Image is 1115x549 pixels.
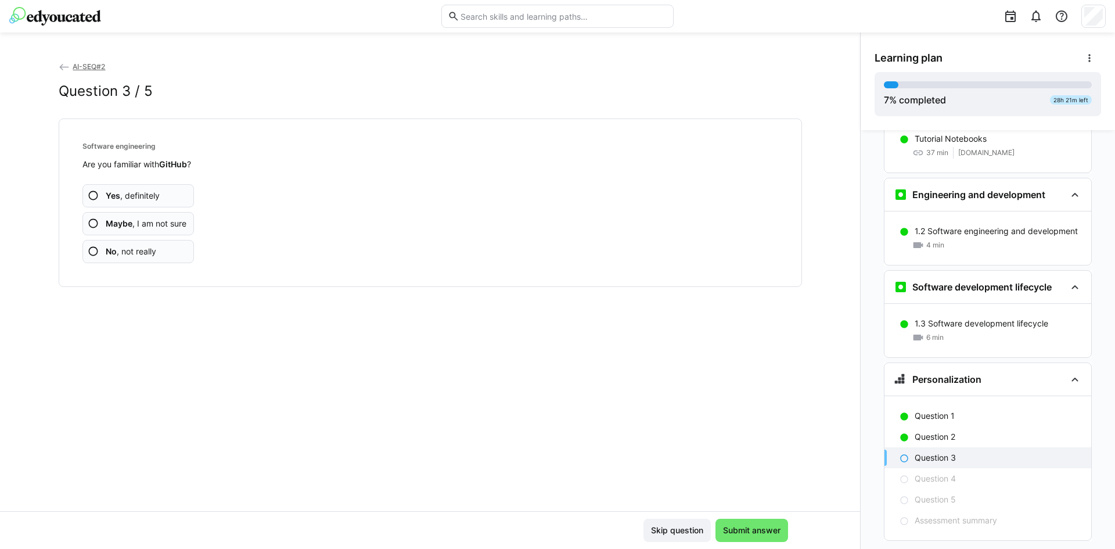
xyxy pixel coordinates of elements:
[73,62,105,71] span: AI-SEQ#2
[915,225,1078,237] p: 1.2 Software engineering and development
[915,431,955,443] p: Question 2
[912,374,981,385] h3: Personalization
[915,318,1048,329] p: 1.3 Software development lifecycle
[106,218,186,229] span: , I am not sure
[106,191,120,200] b: Yes
[1050,95,1092,105] div: 28h 21m left
[926,241,944,250] span: 4 min
[915,452,956,464] p: Question 3
[912,281,1052,293] h3: Software development lifecycle
[82,142,778,150] h4: Software engineering
[915,473,956,485] p: Question 4
[926,333,944,342] span: 6 min
[721,525,782,536] span: Submit answer
[912,189,1045,200] h3: Engineering and development
[106,246,117,256] b: No
[59,62,106,71] a: AI-SEQ#2
[715,519,788,542] button: Submit answer
[884,93,946,107] div: % completed
[875,52,943,64] span: Learning plan
[649,525,705,536] span: Skip question
[915,133,987,145] p: Tutorial Notebooks
[459,11,667,21] input: Search skills and learning paths…
[958,148,1015,157] span: [DOMAIN_NAME]
[915,515,997,526] p: Assessment summary
[643,519,711,542] button: Skip question
[915,494,956,505] p: Question 5
[926,148,948,157] span: 37 min
[82,159,191,169] span: Are you familiar with ?
[884,94,889,106] span: 7
[106,190,160,202] span: , definitely
[59,82,153,100] h2: Question 3 / 5
[106,246,156,257] span: , not really
[915,410,955,422] p: Question 1
[159,159,187,169] strong: GitHub
[106,218,132,228] b: Maybe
